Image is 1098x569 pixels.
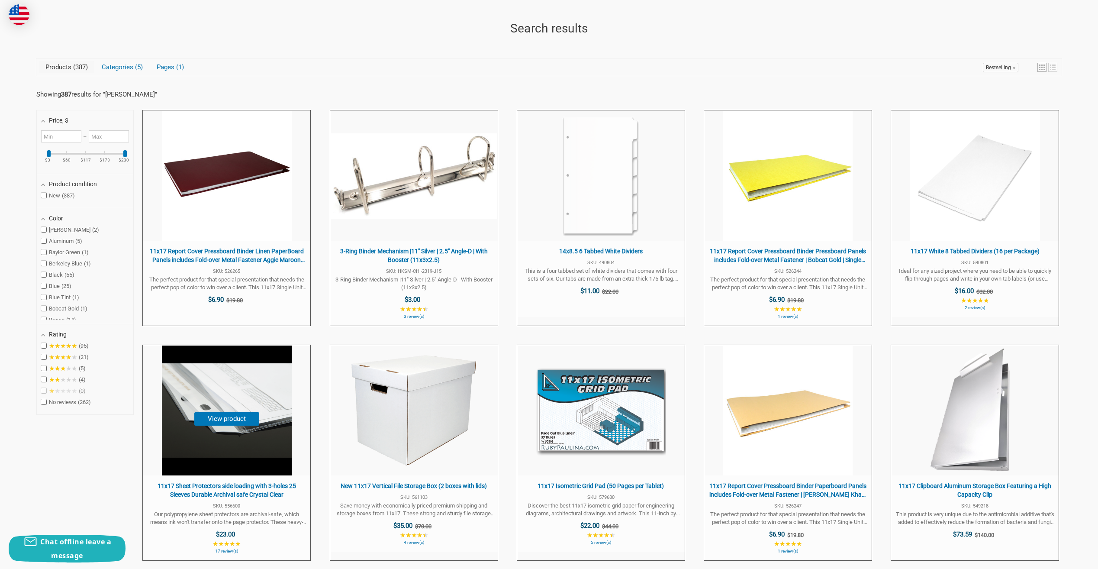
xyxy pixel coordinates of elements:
span: Discover the best 11x17 isometric grid paper for engineering diagrams, architectural drawings and... [522,502,680,517]
span: ★★★★★ [400,306,428,313]
span: Black [41,272,74,278]
span: 5 [79,365,86,372]
span: $3.00 [405,296,420,304]
span: $22.00 [602,288,618,295]
span: Bobcat Gold [41,305,87,312]
a: View Categories Tab [95,61,149,73]
button: View product [194,412,259,426]
ins: $230 [115,158,133,162]
span: 5 [75,238,82,244]
span: Ideal for any sized project where you need to be able to quickly flip through pages and write in ... [895,267,1054,283]
span: $11.00 [580,287,599,295]
span: Our polypropylene sheet protectors are archival-safe, which means ink won't transfer onto the pag... [147,511,306,526]
a: 11x17 Report Cover Pressboard Binder Linen PaperBoard Panels includes Fold-over Metal Fastener Ag... [143,110,310,326]
span: – [81,133,88,140]
span: ★★★★★ [49,376,77,383]
span: SKU: 549218 [895,504,1054,508]
span: 3 review(s) [335,314,493,319]
span: , $ [62,117,68,124]
ins: $3 [39,158,57,162]
span: 55 [64,272,74,278]
span: 25 [61,283,71,289]
span: No reviews [41,399,91,406]
a: View Pages Tab [150,61,190,73]
span: 387 [71,63,88,71]
span: $140.00 [975,532,994,538]
span: New [41,192,75,199]
span: 1 [174,63,184,71]
span: Save money with economically priced premium shipping and storage boxes from 11x17. These strong a... [335,502,493,517]
ins: $117 [77,158,95,162]
img: duty and tax information for United States [9,4,29,25]
span: 2 [92,226,99,233]
span: $19.80 [226,297,243,304]
a: 11x17 Clipboard Aluminum Storage Box Featuring a High Capacity Clip [891,345,1059,560]
span: $6.90 [208,296,224,304]
span: SKU: 579680 [522,495,680,500]
span: Berkeley Blue [41,260,91,267]
span: Blue Tint [41,294,79,301]
span: SKU: 526265 [147,269,306,274]
a: 11x17 Report Cover Pressboard Binder Pressboard Panels includes Fold-over Metal Fastener | Bobcat... [704,110,872,326]
span: 4 review(s) [335,540,493,545]
span: ★★★★★ [49,388,77,394]
span: The perfect product for that special presentation that needs the perfect pop of color to win over... [708,276,867,291]
a: 3-Ring Binder Mechanism |11 [330,110,498,326]
span: 1 review(s) [708,549,867,553]
a: New 11x17 Vertical File Storage Box (2 boxes with lids) [330,345,498,552]
span: The perfect product for that special presentation that needs the perfect pop of color to win over... [147,276,306,291]
span: $6.90 [769,530,785,538]
span: 1 [80,305,87,312]
span: Color [49,215,63,222]
span: 1 [84,260,91,267]
span: This product is very unique due to the antimicrobial additive that's added to effectively reduce ... [895,511,1054,526]
span: 5 review(s) [522,540,680,545]
span: Bestselling [986,65,1011,71]
span: Chat offline leave a message [40,537,111,560]
span: Blue [41,283,71,290]
img: 11x17 Sheet Protectors side loading with 3-holes 25 Sleeves Durable Archival safe Crystal Clear [162,346,292,475]
span: SKU: 561103 [335,495,493,500]
span: 14 [66,317,76,323]
span: ★★★★★ [49,354,77,361]
span: 387 [62,192,75,199]
span: SKU: 556600 [147,504,306,508]
a: 11x17 Sheet Protectors side loading with 3-holes 25 Sleeves Durable Archival safe Crystal Clear [143,345,310,560]
span: 5 [133,63,143,71]
span: SKU: 590801 [895,260,1054,265]
span: ★★★★★ [587,532,615,539]
span: $73.59 [953,530,972,538]
span: ★★★★★ [774,540,802,547]
span: 11x17 Clipboard Aluminum Storage Box Featuring a High Capacity Clip [895,482,1054,499]
span: Rating [49,331,67,338]
span: 11x17 Report Cover Pressboard Binder Pressboard Panels includes Fold-over Metal Fastener | Bobcat... [708,247,867,264]
img: 3-Ring Binder Mechanism |11" Silver | 2.5" Angle-D | With Booster (11x3x2.5) [331,133,497,219]
span: $19.80 [787,532,804,538]
span: 1 [72,294,79,301]
b: 387 [61,91,71,98]
span: 1 [82,249,89,255]
a: [PERSON_NAME] [105,91,155,98]
span: SKU: 490804 [522,260,680,265]
span: 95 [79,343,89,349]
span: $23.00 [216,530,235,538]
div: Showing results for " " [36,91,157,98]
span: The perfect product for that special presentation that needs the perfect pop of color to win over... [708,511,867,526]
span: $19.80 [787,297,804,304]
span: 11x17 White 8 Tabbed Dividers (16 per Package) [895,247,1054,256]
span: Baylor Green [41,249,89,256]
span: 3-Ring Binder Mechanism |11" Silver | 2.5" Angle-D | With Booster (11x3x2.5) [335,247,493,264]
a: 11x17 Report Cover Pressboard Binder Paperboard Panels includes Fold-over Metal Fastener | Woffor... [704,345,872,560]
span: This is a four tabbed set of white dividers that comes with four sets of six. Our tabs are made f... [522,267,680,283]
ins: $60 [58,158,76,162]
span: ★★★★★ [49,343,77,349]
a: 11x17 White 8 Tabbed Dividers (16 per Package) [891,110,1059,317]
span: 17 review(s) [147,549,306,553]
span: 11x17 Isometric Grid Pad (50 Pages per Tablet) [522,482,680,491]
span: ★★★★★ [49,365,77,372]
span: Brown [41,317,76,323]
img: 14x8.5 6 Tabbed White Dividers [536,111,666,241]
span: $16.00 [955,287,974,295]
span: 262 [78,399,91,405]
span: $70.00 [415,523,431,530]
